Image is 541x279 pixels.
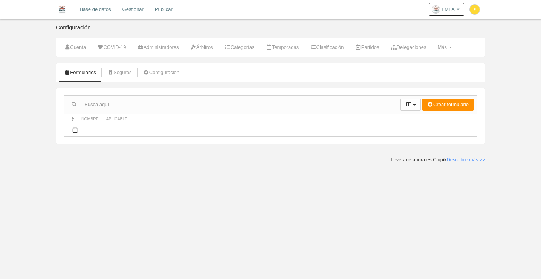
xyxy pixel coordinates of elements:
[81,117,99,121] span: Nombre
[386,42,430,53] a: Delegaciones
[442,6,455,13] span: FMFA
[106,117,128,121] span: Aplicable
[56,24,485,38] div: Configuración
[133,42,183,53] a: Administradores
[429,3,464,16] a: FMFA
[103,67,136,78] a: Seguros
[306,42,348,53] a: Clasificación
[64,99,400,110] input: Busca aquí
[432,6,440,13] img: OaSyhHG2e8IO.30x30.jpg
[446,157,485,162] a: Descubre más >>
[56,5,68,14] img: FMFA
[351,42,384,53] a: Partidos
[422,99,474,111] button: Crear formulario
[186,42,217,53] a: Árbitros
[60,42,90,53] a: Cuenta
[93,42,130,53] a: COVID-19
[433,42,456,53] a: Más
[470,5,480,14] img: c2l6ZT0zMHgzMCZmcz05JnRleHQ9UCZiZz1mZGQ4MzU%3D.png
[220,42,259,53] a: Categorías
[391,156,485,163] div: Leverade ahora es Clupik
[60,67,100,78] a: Formularios
[261,42,303,53] a: Temporadas
[139,67,183,78] a: Configuración
[437,44,447,50] span: Más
